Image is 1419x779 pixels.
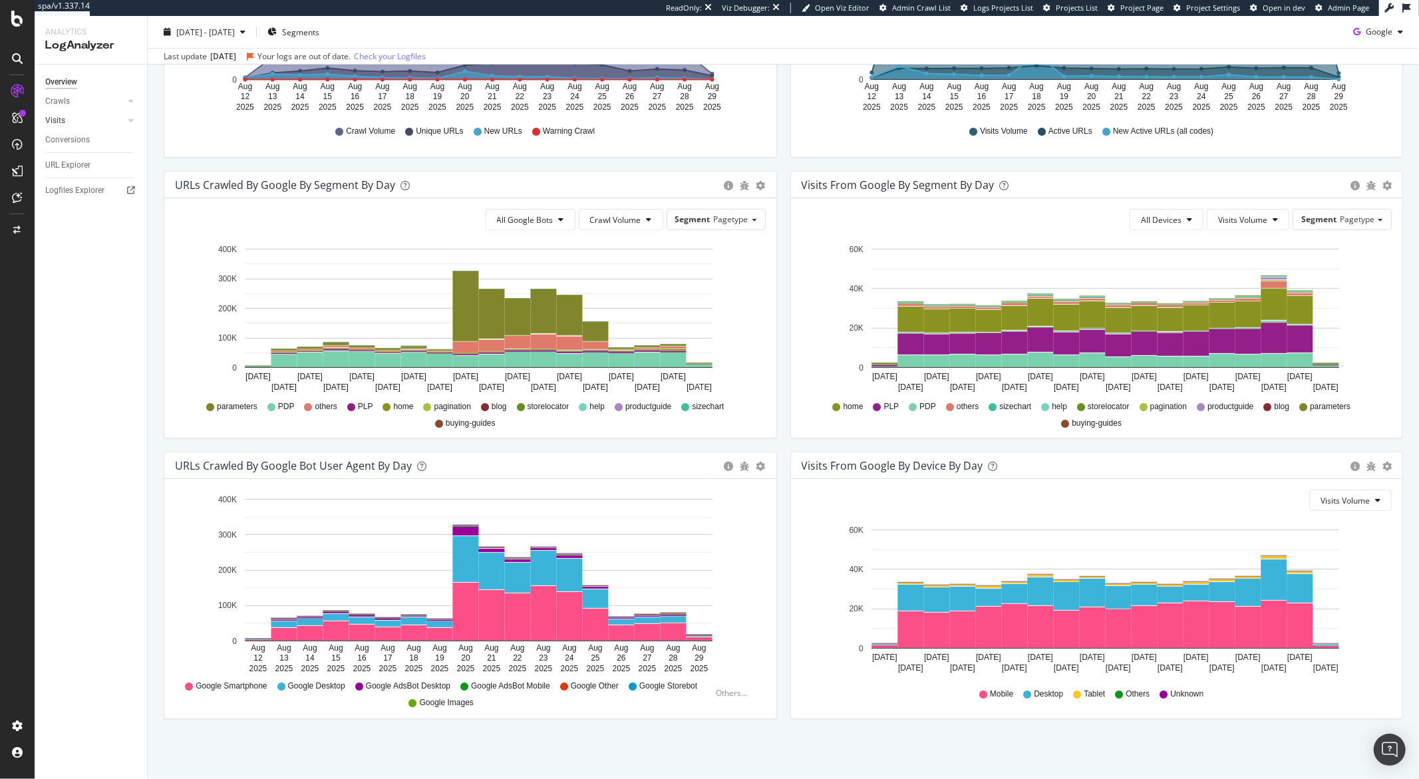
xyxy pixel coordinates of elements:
span: All Google Bots [497,214,553,226]
text: Aug [484,643,498,653]
a: Conversions [45,133,138,147]
text: [DATE] [1313,383,1339,392]
text: Aug [329,643,343,653]
text: 20K [849,324,863,333]
text: 23 [543,92,552,101]
text: 16 [351,92,360,101]
a: Logs Projects List [961,3,1033,13]
text: 20 [1087,92,1096,101]
text: Aug [510,643,524,653]
text: 2025 [291,102,309,112]
button: Crawl Volume [579,209,663,230]
div: Your logs are out of date. [257,51,351,63]
text: 25 [598,92,607,101]
text: 2025 [1165,102,1183,112]
text: Aug [355,643,369,653]
text: 20 [460,92,470,101]
span: sizechart [692,401,724,412]
text: Aug [1084,82,1098,91]
span: productguide [1207,401,1253,412]
text: 60K [849,245,863,254]
text: 2025 [484,102,502,112]
text: 2025 [1055,102,1073,112]
text: [DATE] [950,383,975,392]
span: productguide [625,401,671,412]
div: URLs Crawled by Google By Segment By Day [175,178,395,192]
text: Aug [321,82,335,91]
text: [DATE] [375,383,400,392]
text: Aug [892,82,906,91]
div: ReadOnly: [666,3,702,13]
text: 2025 [511,102,529,112]
text: Aug [536,643,550,653]
text: [DATE] [1028,653,1053,662]
text: [DATE] [976,653,1001,662]
text: [DATE] [505,372,530,381]
div: gear [1382,181,1392,190]
text: Aug [1167,82,1181,91]
a: Admin Crawl List [879,3,951,13]
span: home [844,401,864,412]
span: pagination [1150,401,1187,412]
div: Crawls [45,94,70,108]
button: Google [1348,21,1408,43]
span: Crawl Volume [346,126,395,137]
text: 27 [653,92,662,101]
text: 26 [1251,92,1261,101]
text: 13 [895,92,904,101]
span: Open Viz Editor [815,3,869,13]
text: 17 [378,92,387,101]
text: Aug [864,82,878,91]
svg: A chart. [802,522,1386,676]
text: [DATE] [1261,383,1287,392]
a: Admin Page [1315,3,1369,13]
span: storelocator [528,401,569,412]
span: Admin Crawl List [892,3,951,13]
text: Aug [1002,82,1016,91]
text: 2025 [1330,102,1348,112]
text: Aug [595,82,609,91]
text: Aug [650,82,664,91]
text: Aug [666,643,680,653]
text: Aug [1221,82,1235,91]
text: Aug [1056,82,1070,91]
text: [DATE] [1183,372,1209,381]
span: pagination [434,401,471,412]
div: Conversions [45,133,90,147]
text: [DATE] [1209,383,1235,392]
div: Visits from Google By Segment By Day [802,178,995,192]
text: Aug [1304,82,1318,91]
text: 2025 [1000,102,1018,112]
text: Aug [238,82,252,91]
text: Aug [381,643,394,653]
div: [DATE] [210,51,236,63]
div: LogAnalyzer [45,38,136,53]
text: 2025 [649,102,667,112]
a: Visits [45,114,124,128]
a: Projects List [1043,3,1098,13]
text: [DATE] [583,383,608,392]
span: buying-guides [1072,418,1122,429]
text: 15 [949,92,959,101]
a: Project Page [1108,3,1164,13]
text: Aug [458,643,472,653]
text: [DATE] [924,653,949,662]
text: 0 [859,644,864,653]
text: 2025 [1302,102,1320,112]
text: 12 [867,92,876,101]
span: storelocator [1088,401,1130,412]
button: All Google Bots [486,209,575,230]
text: Aug [1139,82,1153,91]
text: Aug [303,643,317,653]
text: Aug [513,82,527,91]
text: Aug [265,82,279,91]
div: Visits From Google By Device By Day [802,459,983,472]
div: URL Explorer [45,158,90,172]
text: 18 [406,92,415,101]
text: 200K [218,304,237,313]
span: PDP [278,401,295,412]
text: 19 [433,92,442,101]
text: Aug [623,82,637,91]
text: [DATE] [453,372,478,381]
text: 2025 [621,102,639,112]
